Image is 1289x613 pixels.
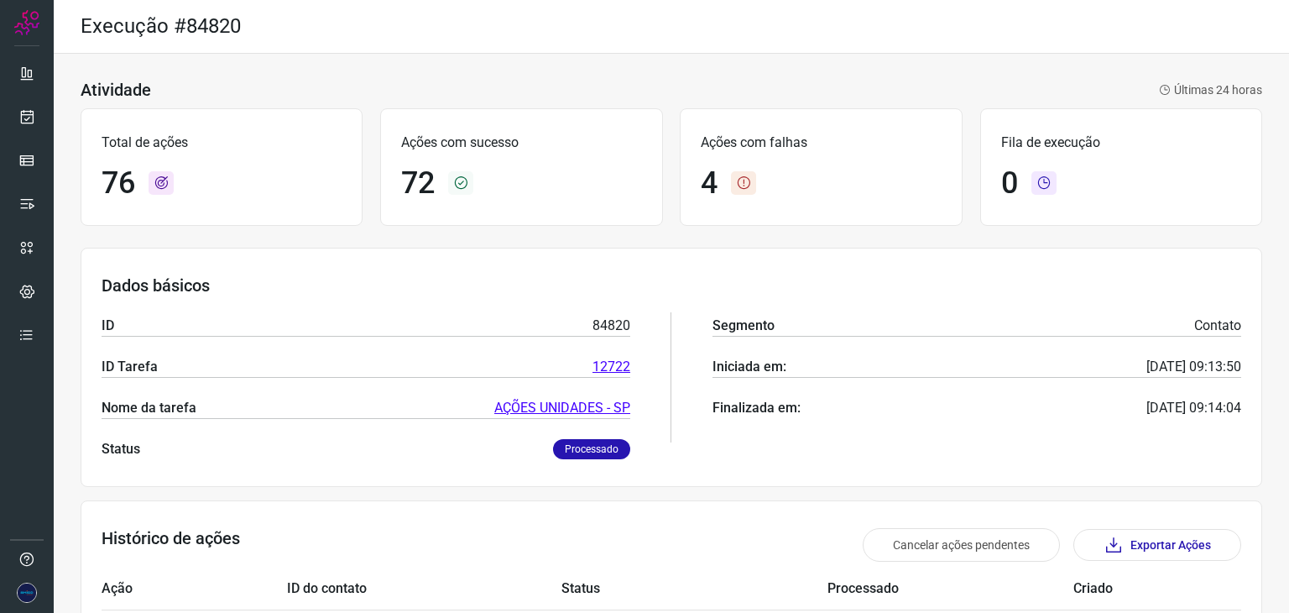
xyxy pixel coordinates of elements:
button: Exportar Ações [1073,529,1241,561]
h1: 76 [102,165,135,202]
p: Total de ações [102,133,342,153]
img: Logo [14,10,39,35]
a: AÇÕES UNIDADES - SP [494,398,630,418]
h3: Atividade [81,80,151,100]
h1: 0 [1001,165,1018,202]
a: 12722 [592,357,630,377]
img: 22969f4982dabb06060fe5952c18b817.JPG [17,583,37,603]
p: Contato [1194,316,1241,336]
p: Últimas 24 horas [1159,81,1262,99]
p: ID Tarefa [102,357,158,377]
h1: 4 [701,165,718,202]
td: Processado [827,568,1073,610]
p: Ações com sucesso [401,133,641,153]
button: Cancelar ações pendentes [863,528,1060,562]
p: Iniciada em: [712,357,786,377]
h1: 72 [401,165,435,202]
td: Criado [1073,568,1191,610]
h3: Dados básicos [102,275,1241,296]
td: Ação [102,568,287,610]
p: Nome da tarefa [102,398,196,418]
h3: Histórico de ações [102,528,240,562]
p: Finalizada em: [712,398,801,418]
p: Fila de execução [1001,133,1241,153]
p: ID [102,316,114,336]
p: [DATE] 09:14:04 [1146,398,1241,418]
p: Processado [553,439,630,459]
p: Segmento [712,316,775,336]
p: Ações com falhas [701,133,941,153]
p: Status [102,439,140,459]
p: 84820 [592,316,630,336]
td: Status [561,568,827,610]
td: ID do contato [287,568,561,610]
p: [DATE] 09:13:50 [1146,357,1241,377]
h2: Execução #84820 [81,14,241,39]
